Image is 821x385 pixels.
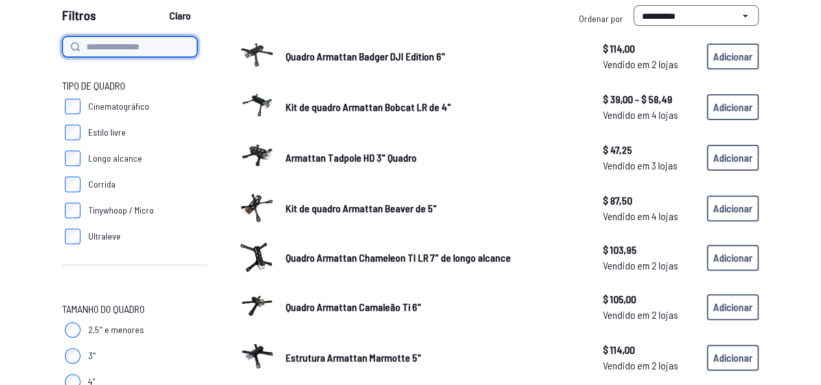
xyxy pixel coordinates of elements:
input: Tinywhoop / Micro [65,203,80,218]
input: Longo alcance [65,151,80,166]
a: imagem [239,338,275,378]
font: Vendido em 2 lojas [603,259,678,271]
font: Adicionar [713,50,752,62]
button: Adicionar [707,345,759,371]
font: Adicionar [713,202,752,214]
button: Adicionar [707,145,759,171]
select: Ordenar por [633,5,759,26]
font: Vendido em 4 lojas [603,108,678,121]
font: Vendido em 3 lojas [603,159,678,171]
font: Ultraleve [88,230,121,242]
a: imagem [239,138,275,178]
font: Tamanho do quadro [62,303,145,315]
font: $ 103,95 [603,243,637,256]
input: Ultraleve [65,229,80,244]
a: imagem [239,188,275,229]
a: Estrutura Armattan Marmotte 5" [286,350,582,366]
font: Vendido em 2 lojas [603,359,678,371]
img: imagem [239,87,275,123]
font: Quadro Armattan Chameleon TI LR 7" de longo alcance [286,251,511,264]
font: Claro [169,9,191,21]
button: Adicionar [707,195,759,221]
img: imagem [239,287,275,323]
font: $ 114,00 [603,42,635,55]
button: Adicionar [707,245,759,271]
font: Ordenar por [579,13,623,24]
font: Adicionar [713,151,752,164]
button: Adicionar [707,94,759,120]
font: Kit de quadro Armattan Beaver de 5" [286,202,437,214]
font: Corrida [88,179,116,190]
img: imagem [239,338,275,374]
font: Adicionar [713,251,752,264]
img: imagem [239,36,275,73]
a: Kit de quadro Armattan Bobcat LR de 4" [286,99,582,115]
a: imagem [239,239,275,277]
input: 3" [65,348,80,364]
font: Kit de quadro Armattan Bobcat LR de 4" [286,101,451,113]
font: $ 105,00 [603,293,636,305]
button: Claro [158,5,202,26]
input: Estilo livre [65,125,80,140]
font: Filtros [62,7,96,23]
a: Armattan Tadpole HD 3" Quadro [286,150,582,166]
font: Armattan Tadpole HD 3" Quadro [286,151,417,164]
font: Vendido em 2 lojas [603,58,678,70]
font: Adicionar [713,301,752,313]
font: $ 47,25 [603,143,632,156]
font: Adicionar [713,101,752,113]
font: Adicionar [713,351,752,364]
font: 3" [88,350,96,361]
button: Adicionar [707,294,759,320]
input: Corrida [65,177,80,192]
font: $ 114,00 [603,343,635,356]
input: 2,5" e menores [65,322,80,338]
a: Quadro Armattan Chameleon TI LR 7" de longo alcance [286,250,582,266]
a: Quadro Armattan Camaleão Ti 6" [286,299,582,315]
button: Adicionar [707,43,759,69]
font: Quadro Armattan Camaleão Ti 6" [286,301,421,313]
img: imagem [239,188,275,225]
font: Cinematográfico [88,101,149,112]
img: imagem [239,242,275,273]
input: Cinematográfico [65,99,80,114]
a: Kit de quadro Armattan Beaver de 5" [286,201,582,216]
a: imagem [239,87,275,127]
font: $ 87,50 [603,194,632,206]
font: Longo alcance [88,153,142,164]
font: Estrutura Armattan Marmotte 5" [286,351,421,364]
font: Vendido em 4 lojas [603,210,678,222]
font: Vendido em 2 lojas [603,308,678,321]
a: imagem [239,36,275,77]
a: Quadro Armattan Badger DJI Edition 6" [286,49,582,64]
font: $ 39,00 - $ 58,49 [603,93,672,105]
font: Quadro Armattan Badger DJI Edition 6" [286,50,445,62]
font: Estilo livre [88,127,126,138]
a: imagem [239,287,275,327]
img: imagem [239,138,275,174]
font: Tinywhoop / Micro [88,205,154,216]
font: 2,5" e menores [88,324,144,335]
font: Tipo de quadro [62,79,125,92]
